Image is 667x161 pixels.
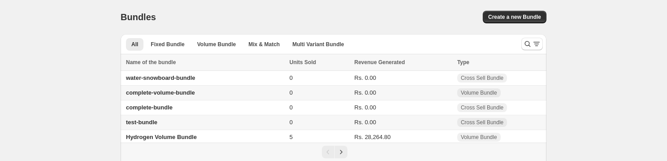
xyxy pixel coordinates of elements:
span: 0 [290,89,293,96]
span: 0 [290,119,293,126]
div: Name of the bundle [126,58,284,67]
span: complete-volume-bundle [126,89,195,96]
span: Volume Bundle [461,89,497,96]
span: Create a new Bundle [488,13,541,21]
span: 0 [290,74,293,81]
span: Hydrogen Volume Bundle [126,134,197,140]
button: Search and filter results [521,38,543,50]
span: 0 [290,104,293,111]
span: Volume Bundle [197,41,236,48]
span: Multi Variant Bundle [292,41,344,48]
button: Create a new Bundle [483,11,546,23]
span: Rs. 0.00 [355,74,376,81]
span: Rs. 0.00 [355,119,376,126]
span: Fixed Bundle [151,41,184,48]
span: Revenue Generated [355,58,405,67]
button: Units Sold [290,58,325,67]
button: Revenue Generated [355,58,414,67]
span: Cross Sell Bundle [461,104,503,111]
span: Volume Bundle [461,134,497,141]
span: Cross Sell Bundle [461,119,503,126]
span: complete-bundle [126,104,173,111]
span: Mix & Match [248,41,280,48]
nav: Pagination [121,143,546,161]
span: Rs. 0.00 [355,104,376,111]
span: Rs. 0.00 [355,89,376,96]
h1: Bundles [121,12,156,22]
span: water-snowboard-bundle [126,74,195,81]
span: 5 [290,134,293,140]
button: Next [335,146,347,158]
span: test-bundle [126,119,157,126]
span: Units Sold [290,58,316,67]
span: All [131,41,138,48]
span: Cross Sell Bundle [461,74,503,82]
div: Type [457,58,541,67]
span: Rs. 28,264.80 [355,134,391,140]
